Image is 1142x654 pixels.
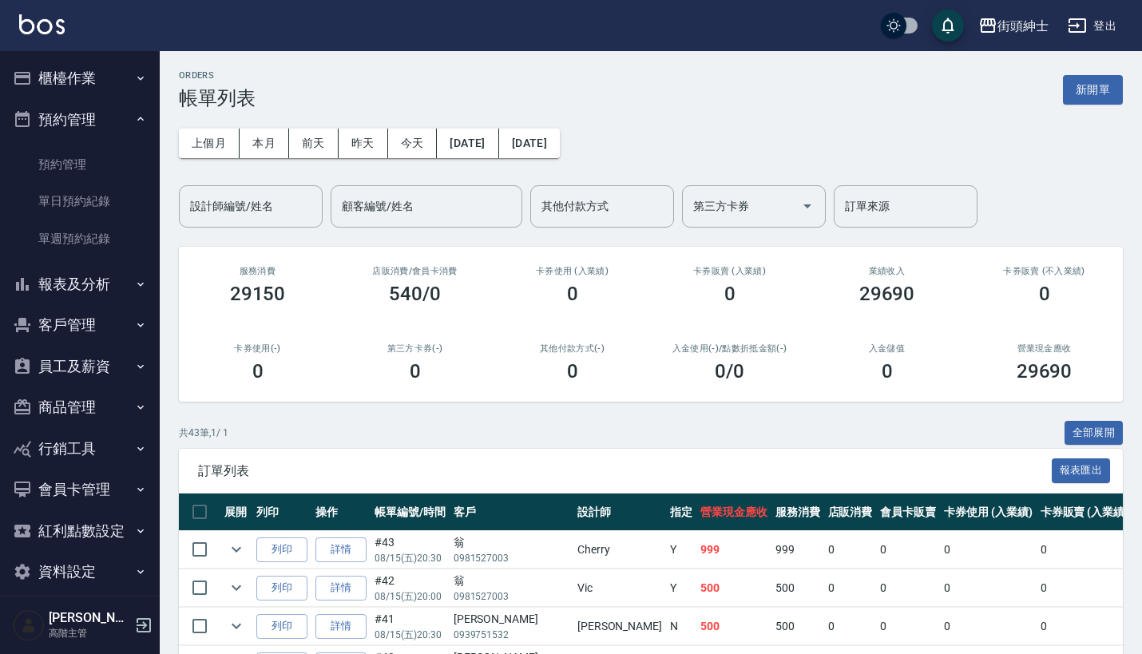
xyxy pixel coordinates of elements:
a: 報表匯出 [1052,462,1111,478]
div: [PERSON_NAME] [454,611,569,628]
img: Logo [19,14,65,34]
button: [DATE] [499,129,560,158]
button: 報表匯出 [1052,458,1111,483]
button: 本月 [240,129,289,158]
td: 999 [771,531,824,569]
button: 資料設定 [6,551,153,593]
h3: 540/0 [389,283,441,305]
button: 全部展開 [1065,421,1124,446]
p: 08/15 (五) 20:30 [375,628,446,642]
h2: 業績收入 [827,266,946,276]
td: Y [666,531,696,569]
th: 店販消費 [824,493,877,531]
td: 500 [696,608,771,645]
td: 0 [1037,531,1133,569]
h2: 店販消費 /會員卡消費 [355,266,474,276]
button: 上個月 [179,129,240,158]
a: 詳情 [315,614,367,639]
h3: 0 [252,360,264,382]
p: 0981527003 [454,589,569,604]
td: 500 [771,569,824,607]
button: 預約管理 [6,99,153,141]
button: save [932,10,964,42]
th: 指定 [666,493,696,531]
td: Vic [573,569,666,607]
div: 街頭紳士 [997,16,1049,36]
a: 單週預約紀錄 [6,220,153,257]
td: 0 [1037,608,1133,645]
h3: 0 /0 [715,360,744,382]
button: 櫃檯作業 [6,57,153,99]
td: 0 [940,531,1037,569]
td: Cherry [573,531,666,569]
td: 0 [940,608,1037,645]
td: Y [666,569,696,607]
button: expand row [224,576,248,600]
p: 0981527003 [454,551,569,565]
td: 999 [696,531,771,569]
button: 列印 [256,576,307,600]
th: 卡券使用 (入業績) [940,493,1037,531]
td: 0 [824,608,877,645]
button: 客戶管理 [6,304,153,346]
div: 翁 [454,573,569,589]
button: 前天 [289,129,339,158]
button: 紅利點數設定 [6,510,153,552]
th: 帳單編號/時間 [371,493,450,531]
td: 500 [696,569,771,607]
button: 會員卡管理 [6,469,153,510]
button: Open [795,193,820,219]
p: 0939751532 [454,628,569,642]
p: 共 43 筆, 1 / 1 [179,426,228,440]
h2: 入金儲值 [827,343,946,354]
button: 今天 [388,129,438,158]
h3: 0 [882,360,893,382]
th: 列印 [252,493,311,531]
div: 翁 [454,534,569,551]
h2: 營業現金應收 [985,343,1104,354]
th: 設計師 [573,493,666,531]
h3: 0 [567,360,578,382]
button: 報表及分析 [6,264,153,305]
h2: 卡券使用 (入業績) [513,266,632,276]
h2: 卡券販賣 (不入業績) [985,266,1104,276]
td: #41 [371,608,450,645]
td: 0 [876,569,940,607]
button: 員工及薪資 [6,346,153,387]
td: 0 [824,531,877,569]
button: [DATE] [437,129,498,158]
h3: 0 [410,360,421,382]
h2: ORDERS [179,70,256,81]
button: expand row [224,537,248,561]
td: 0 [876,608,940,645]
button: expand row [224,614,248,638]
button: 列印 [256,537,307,562]
th: 展開 [220,493,252,531]
a: 新開單 [1063,81,1123,97]
td: [PERSON_NAME] [573,608,666,645]
h3: 29690 [1017,360,1073,382]
h3: 29690 [859,283,915,305]
p: 08/15 (五) 20:00 [375,589,446,604]
button: 昨天 [339,129,388,158]
h2: 卡券販賣 (入業績) [670,266,789,276]
button: 行銷工具 [6,428,153,470]
a: 詳情 [315,576,367,600]
button: 列印 [256,614,307,639]
h3: 0 [1039,283,1050,305]
h2: 其他付款方式(-) [513,343,632,354]
button: 商品管理 [6,386,153,428]
td: 0 [1037,569,1133,607]
h5: [PERSON_NAME] [49,610,130,626]
h3: 29150 [230,283,286,305]
td: 0 [824,569,877,607]
td: #43 [371,531,450,569]
button: 新開單 [1063,75,1123,105]
th: 卡券販賣 (入業績) [1037,493,1133,531]
th: 服務消費 [771,493,824,531]
td: 500 [771,608,824,645]
a: 預約管理 [6,146,153,183]
img: Person [13,609,45,641]
td: 0 [876,531,940,569]
td: #42 [371,569,450,607]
